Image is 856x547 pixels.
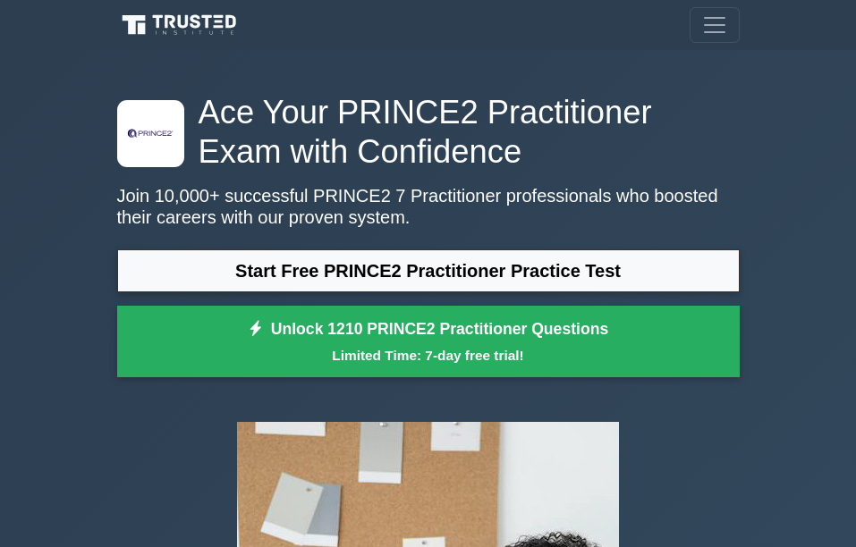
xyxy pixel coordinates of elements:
h1: Ace Your PRINCE2 Practitioner Exam with Confidence [117,93,740,171]
p: Join 10,000+ successful PRINCE2 7 Practitioner professionals who boosted their careers with our p... [117,185,740,228]
a: Unlock 1210 PRINCE2 Practitioner QuestionsLimited Time: 7-day free trial! [117,306,740,377]
a: Start Free PRINCE2 Practitioner Practice Test [117,249,740,292]
button: Toggle navigation [690,7,740,43]
small: Limited Time: 7-day free trial! [140,345,717,366]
